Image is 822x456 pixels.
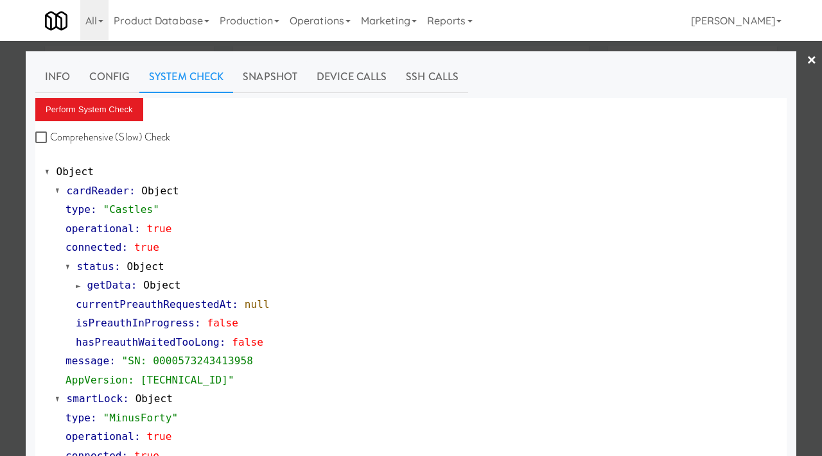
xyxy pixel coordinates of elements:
a: Info [35,61,80,93]
span: smartLock [67,393,123,405]
span: null [245,298,270,310]
span: false [232,336,263,348]
a: System Check [139,61,233,93]
span: Object [127,260,164,273]
span: true [147,223,172,235]
span: : [232,298,238,310]
span: currentPreauthRequestedAt [76,298,232,310]
span: Object [57,165,94,178]
span: getData [87,279,131,291]
span: type [66,412,91,424]
span: : [91,203,97,215]
span: : [122,241,128,253]
span: operational [66,223,134,235]
span: connected [66,241,122,253]
span: operational [66,430,134,443]
span: : [220,336,226,348]
a: Snapshot [233,61,307,93]
button: Perform System Check [35,98,143,121]
span: : [134,430,141,443]
span: Object [136,393,173,405]
span: "MinusForty" [103,412,178,424]
span: type [66,203,91,215]
img: Micromart [45,10,67,32]
input: Comprehensive (Slow) Check [35,133,50,143]
span: message [66,355,109,367]
span: : [114,260,121,273]
a: SSH Calls [396,61,468,93]
span: true [147,430,172,443]
span: status [77,260,114,273]
span: Object [141,185,179,197]
span: : [195,317,201,329]
span: : [123,393,129,405]
span: "SN: 0000573243413958 AppVersion: [TECHNICAL_ID]" [66,355,253,386]
a: Device Calls [307,61,396,93]
span: : [91,412,97,424]
a: × [807,41,817,81]
span: isPreauthInProgress [76,317,195,329]
span: : [134,223,141,235]
a: Config [80,61,139,93]
span: "Castles" [103,203,159,215]
span: cardReader [67,185,129,197]
span: false [207,317,238,329]
span: : [129,185,136,197]
span: : [131,279,137,291]
span: hasPreauthWaitedTooLong [76,336,220,348]
span: true [134,241,159,253]
label: Comprehensive (Slow) Check [35,128,171,147]
span: : [109,355,116,367]
span: Object [143,279,180,291]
